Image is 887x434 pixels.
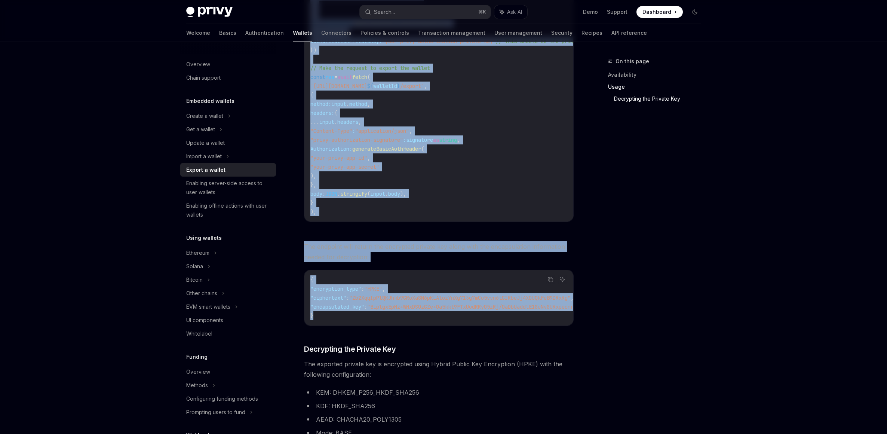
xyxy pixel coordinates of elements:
[186,179,271,197] div: Enabling server-side access to user wallets
[421,146,424,152] span: (
[558,275,567,284] button: Ask AI
[310,208,316,215] span: );
[186,24,210,42] a: Welcome
[364,285,382,292] span: "HPKE"
[331,101,346,107] span: input
[352,74,367,80] span: fetch
[310,110,334,116] span: headers:
[310,146,352,152] span: Authorization:
[608,69,707,81] a: Availability
[616,57,649,66] span: On this page
[571,294,574,301] span: ,
[611,24,647,42] a: API reference
[310,38,382,45] span: authorizationPrivateKey:
[355,128,409,134] span: "application/json"
[186,352,208,361] h5: Funding
[310,190,325,197] span: body:
[388,190,400,197] span: body
[180,58,276,71] a: Overview
[186,152,222,161] div: Import a wallet
[310,137,403,143] span: "privy-authorization-signature"
[186,316,223,325] div: UI components
[424,83,427,89] span: ,
[608,81,707,93] a: Usage
[186,73,221,82] div: Chain support
[367,155,370,161] span: ,
[180,314,276,327] a: UI components
[400,83,424,89] span: /export`
[186,7,233,17] img: dark logo
[367,83,373,89] span: ${
[385,190,388,197] span: .
[304,387,574,398] li: KEM: DHKEM_P256_HKDF_SHA256
[374,7,395,16] div: Search...
[186,165,225,174] div: Export a wallet
[409,128,412,134] span: ,
[186,111,223,120] div: Create a wallet
[186,262,203,271] div: Solana
[310,172,316,179] span: ),
[382,38,496,45] span: "your-privy-authorization-private-key"
[304,414,574,425] li: AEAD: CHACHA20_POLY1305
[373,83,397,89] span: walletId
[186,302,230,311] div: EVM smart wallets
[334,110,337,116] span: {
[186,289,217,298] div: Other chains
[186,394,258,403] div: Configuring funding methods
[180,71,276,85] a: Chain support
[310,128,352,134] span: "Content-Type"
[546,275,555,284] button: Copy the contents from the code block
[304,401,574,411] li: KDF: HKDF_SHA256
[319,119,334,125] span: input
[337,119,358,125] span: headers
[310,83,367,89] span: `[URL][DOMAIN_NAME]
[494,24,542,42] a: User management
[310,181,316,188] span: },
[361,285,364,292] span: :
[403,137,406,143] span: :
[310,294,346,301] span: "ciphertext"
[352,146,421,152] span: generateBasicAuthHeader
[494,5,527,19] button: Ask AI
[310,199,313,206] span: }
[186,125,215,134] div: Get a wallet
[180,327,276,340] a: Whitelabel
[310,276,313,283] span: {
[367,303,636,310] span: "BLplgxEpMz+WMxDSOzGZe+Oa5kkt9FTxUudRRyO5zRj/OaDbUaddlE18uNv8UKxpecnrSy+UByG2C3oJTgTnGNk="
[581,24,602,42] a: Recipes
[457,137,460,143] span: ,
[507,8,522,16] span: Ask AI
[219,24,236,42] a: Basics
[310,303,364,310] span: "encapsulated_key"
[186,248,209,257] div: Ethereum
[349,294,571,301] span: "Zb2XqqIpPlQKJhkb9GRoXa8N6pKLAlozYnXg713g7mCu5vvn6tGIRbeJj4XOUQkFeB9DRxKg"
[180,199,276,221] a: Enabling offline actions with user wallets
[186,60,210,69] div: Overview
[180,163,276,177] a: Export a wallet
[186,329,212,338] div: Whitelabel
[186,367,210,376] div: Overview
[346,294,349,301] span: :
[551,24,573,42] a: Security
[418,24,485,42] a: Transaction management
[433,137,439,143] span: as
[186,138,225,147] div: Update a wallet
[310,101,331,107] span: method:
[180,177,276,199] a: Enabling server-side access to user wallets
[367,101,370,107] span: ,
[180,392,276,406] a: Configuring funding methods
[304,359,574,380] span: The exported private key is encrypted using Hybrid Public Key Encryption (HPKE) with the followin...
[186,381,208,390] div: Methods
[346,101,349,107] span: .
[310,92,313,98] span: {
[496,38,672,45] span: // This should be the private key of your authorization key
[310,163,379,170] span: "your-privy-app-secret"
[349,101,367,107] span: method
[337,190,340,197] span: .
[334,119,337,125] span: .
[310,285,361,292] span: "encryption_type"
[325,74,334,80] span: res
[321,24,352,42] a: Connectors
[340,190,367,197] span: stringify
[642,8,671,16] span: Dashboard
